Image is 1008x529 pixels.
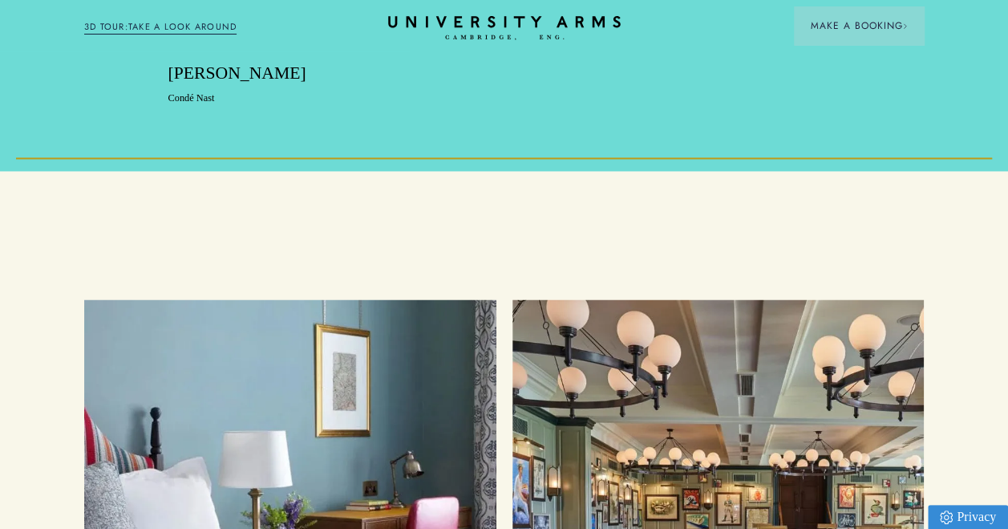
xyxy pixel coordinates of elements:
[940,511,953,524] img: Privacy
[810,18,908,33] span: Make a Booking
[388,16,621,41] a: Home
[902,23,908,29] img: Arrow icon
[168,62,800,85] p: [PERSON_NAME]
[84,20,237,35] a: 3D TOUR:TAKE A LOOK AROUND
[928,505,1008,529] a: Privacy
[168,92,800,106] p: Condé Nast
[794,6,924,45] button: Make a BookingArrow icon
